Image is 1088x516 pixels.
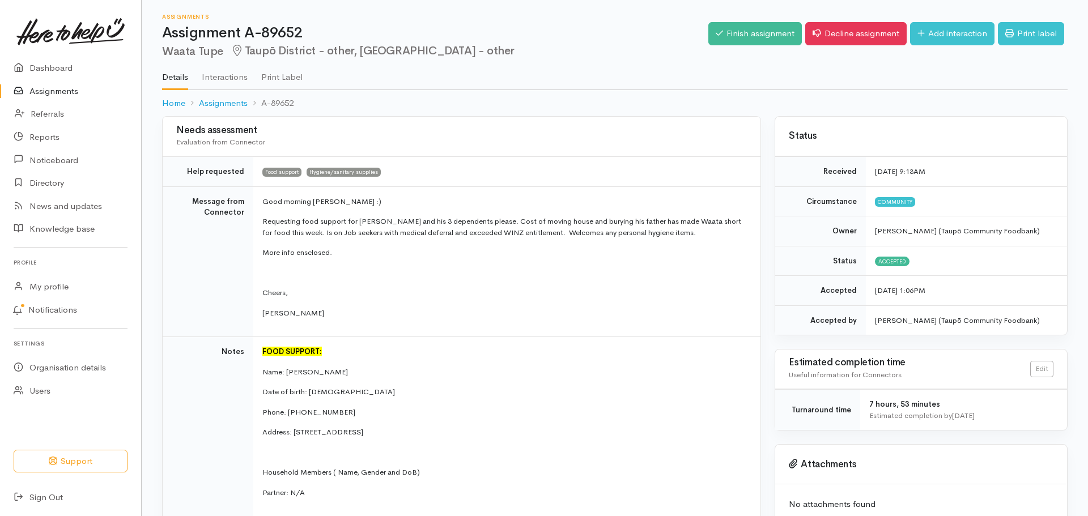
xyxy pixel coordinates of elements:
h6: Assignments [162,14,708,20]
a: Home [162,97,185,110]
div: Estimated completion by [869,410,1053,421]
p: Phone: [PHONE_NUMBER] [262,407,747,418]
td: Status [775,246,866,276]
td: Accepted [775,276,866,306]
span: Taupō District - other, [GEOGRAPHIC_DATA] - other [230,44,515,58]
td: Accepted by [775,305,866,335]
td: Circumstance [775,186,866,216]
h3: Estimated completion time [789,357,1030,368]
td: [PERSON_NAME] (Taupō Community Foodbank) [866,305,1067,335]
p: [PERSON_NAME] [262,308,747,319]
span: Hygiene/sanitary supplies [307,168,381,177]
p: Name: [PERSON_NAME] [262,366,747,378]
a: Interactions [202,57,248,89]
a: Edit [1030,361,1053,377]
td: Help requested [163,157,253,187]
time: [DATE] 9:13AM [875,167,925,176]
p: Date of birth: [DEMOGRAPHIC_DATA] [262,386,747,398]
p: Good morning [PERSON_NAME] :) [262,196,747,207]
li: A-89652 [248,97,294,110]
span: Food support [262,168,301,177]
td: Owner [775,216,866,246]
span: Community [875,197,915,206]
td: Received [775,157,866,187]
p: Cheers, [262,287,747,298]
h6: Settings [14,336,127,351]
p: More info ensclosed. [262,247,747,258]
td: Message from Connector [163,186,253,337]
p: Partner: N/A [262,487,747,498]
h2: Waata Tupe [162,45,708,58]
span: Accepted [875,257,909,266]
a: Details [162,57,188,90]
a: Add interaction [910,22,994,45]
h1: Assignment A-89652 [162,25,708,41]
a: Assignments [199,97,248,110]
span: Evaluation from Connector [176,137,265,147]
nav: breadcrumb [162,90,1068,117]
a: Print label [998,22,1064,45]
p: Address: [STREET_ADDRESS] [262,427,747,438]
time: [DATE] 1:06PM [875,285,925,295]
a: Print Label [261,57,303,89]
time: [DATE] [952,411,975,420]
h3: Status [789,131,1053,142]
span: Useful information for Connectors [789,370,902,379]
td: Turnaround time [775,390,860,430]
span: [PERSON_NAME] (Taupō Community Foodbank) [875,226,1040,236]
button: Support [14,450,127,473]
p: No attachments found [789,498,1053,511]
font: FOOD SUPPORT: [262,347,322,356]
h3: Attachments [789,459,1053,470]
span: 7 hours, 53 minutes [869,399,940,409]
h3: Needs assessment [176,125,747,136]
a: Finish assignment [708,22,802,45]
p: Requesting food support for [PERSON_NAME] and his 3 dependents please. Cost of moving house and b... [262,216,747,238]
h6: Profile [14,255,127,270]
p: Household Members ( Name, Gender and DoB) [262,467,747,478]
a: Decline assignment [805,22,907,45]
